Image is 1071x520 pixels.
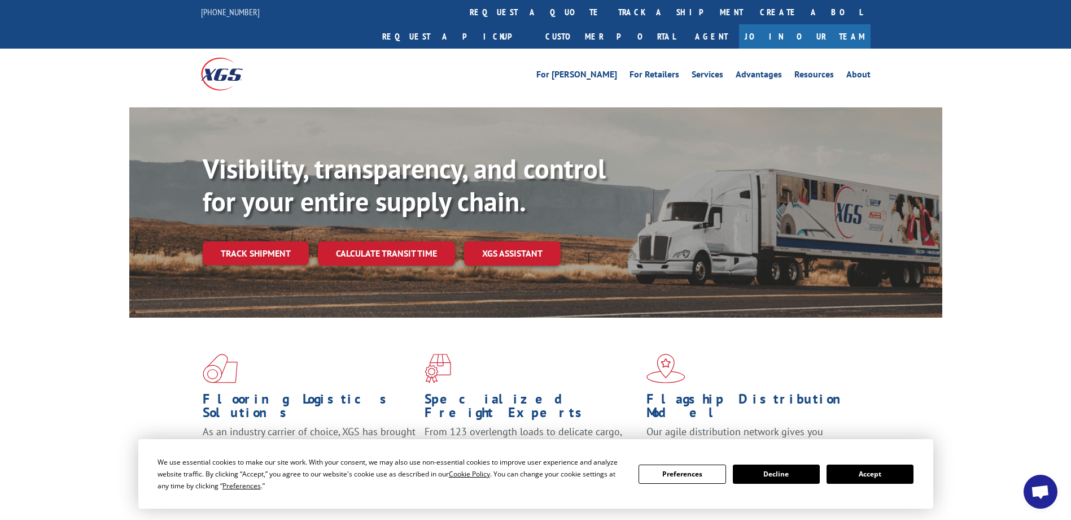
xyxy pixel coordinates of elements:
[736,70,782,83] a: Advantages
[425,392,638,425] h1: Specialized Freight Experts
[203,354,238,383] img: xgs-icon-total-supply-chain-intelligence-red
[646,425,854,452] span: Our agile distribution network gives you nationwide inventory management on demand.
[203,392,416,425] h1: Flooring Logistics Solutions
[639,465,725,484] button: Preferences
[203,151,606,219] b: Visibility, transparency, and control for your entire supply chain.
[222,481,261,491] span: Preferences
[630,70,679,83] a: For Retailers
[425,354,451,383] img: xgs-icon-focused-on-flooring-red
[733,465,820,484] button: Decline
[1024,475,1057,509] a: Open chat
[374,24,537,49] a: Request a pickup
[537,24,684,49] a: Customer Portal
[201,6,260,18] a: [PHONE_NUMBER]
[449,469,490,479] span: Cookie Policy
[464,241,561,266] a: XGS ASSISTANT
[794,70,834,83] a: Resources
[138,439,933,509] div: Cookie Consent Prompt
[692,70,723,83] a: Services
[425,425,638,475] p: From 123 overlength loads to delicate cargo, our experienced staff knows the best way to move you...
[203,425,416,465] span: As an industry carrier of choice, XGS has brought innovation and dedication to flooring logistics...
[318,241,455,266] a: Calculate transit time
[684,24,739,49] a: Agent
[203,241,309,265] a: Track shipment
[646,354,685,383] img: xgs-icon-flagship-distribution-model-red
[536,70,617,83] a: For [PERSON_NAME]
[846,70,871,83] a: About
[158,456,625,492] div: We use essential cookies to make our site work. With your consent, we may also use non-essential ...
[646,392,860,425] h1: Flagship Distribution Model
[827,465,913,484] button: Accept
[739,24,871,49] a: Join Our Team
